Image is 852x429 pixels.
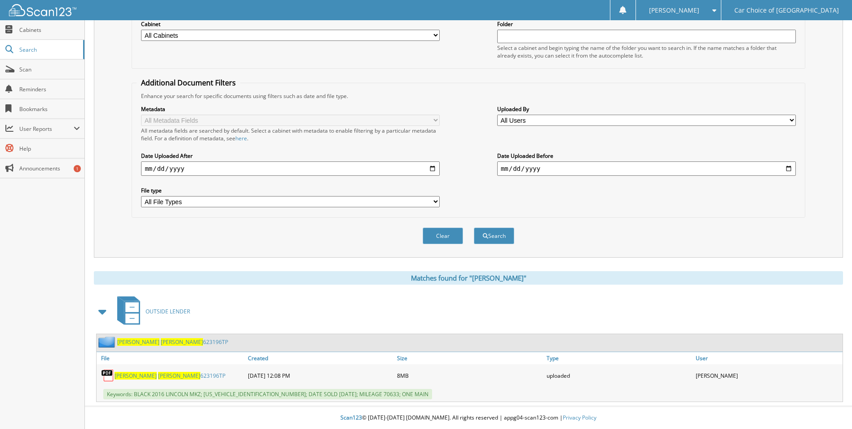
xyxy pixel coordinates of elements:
[146,308,190,315] span: OUTSIDE LENDER
[19,145,80,152] span: Help
[497,105,796,113] label: Uploaded By
[161,338,203,346] span: [PERSON_NAME]
[19,85,80,93] span: Reminders
[235,134,247,142] a: here
[497,152,796,160] label: Date Uploaded Before
[544,366,693,384] div: uploaded
[395,366,544,384] div: 8MB
[158,372,200,380] span: [PERSON_NAME]
[141,105,440,113] label: Metadata
[246,352,395,364] a: Created
[98,336,117,348] img: folder2.png
[115,372,157,380] span: [PERSON_NAME]
[74,165,81,172] div: 1
[112,294,190,329] a: OUTSIDE LENDER
[734,8,839,13] span: Car Choice of [GEOGRAPHIC_DATA]
[141,152,440,160] label: Date Uploaded After
[94,271,843,285] div: Matches found for "[PERSON_NAME]"
[141,161,440,176] input: start
[497,161,796,176] input: end
[19,46,79,54] span: Search
[103,389,432,399] span: Keywords: BLACK 2016 LINCOLN MKZ; [US_VEHICLE_IDENTIFICATION_NUMBER]; DATE SOLD [DATE]; MILEAGE 7...
[807,386,852,429] iframe: Chat Widget
[117,338,228,346] a: [PERSON_NAME] [PERSON_NAME]623196TP
[544,352,693,364] a: Type
[9,4,76,16] img: scan123-logo-white.svg
[141,20,440,28] label: Cabinet
[85,407,852,429] div: © [DATE]-[DATE] [DOMAIN_NAME]. All rights reserved | appg04-scan123-com |
[246,366,395,384] div: [DATE] 12:08 PM
[117,338,159,346] span: [PERSON_NAME]
[340,414,362,421] span: Scan123
[497,20,796,28] label: Folder
[137,92,800,100] div: Enhance your search for specific documents using filters such as date and file type.
[115,372,225,380] a: [PERSON_NAME] [PERSON_NAME]623196TP
[563,414,596,421] a: Privacy Policy
[19,26,80,34] span: Cabinets
[19,66,80,73] span: Scan
[693,366,843,384] div: [PERSON_NAME]
[649,8,699,13] span: [PERSON_NAME]
[693,352,843,364] a: User
[395,352,544,364] a: Size
[101,369,115,382] img: PDF.png
[141,187,440,194] label: File type
[423,228,463,244] button: Clear
[141,127,440,142] div: All metadata fields are searched by default. Select a cabinet with metadata to enable filtering b...
[19,165,80,172] span: Announcements
[497,44,796,59] div: Select a cabinet and begin typing the name of the folder you want to search in. If the name match...
[19,105,80,113] span: Bookmarks
[137,78,240,88] legend: Additional Document Filters
[19,125,74,133] span: User Reports
[474,228,514,244] button: Search
[97,352,246,364] a: File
